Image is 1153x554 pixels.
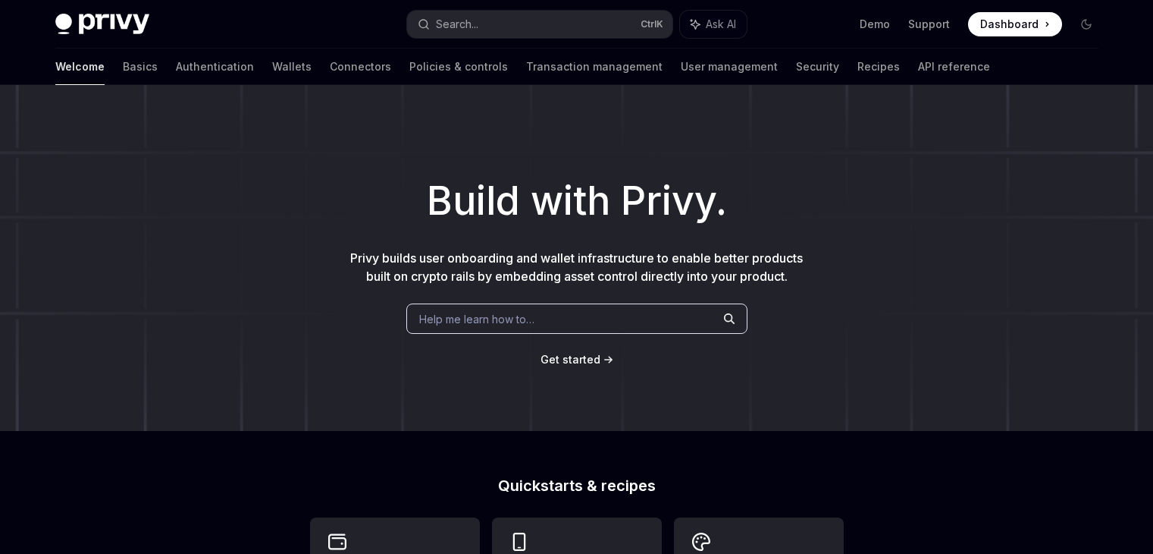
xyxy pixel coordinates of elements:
[980,17,1039,32] span: Dashboard
[968,12,1062,36] a: Dashboard
[272,49,312,85] a: Wallets
[860,17,890,32] a: Demo
[123,49,158,85] a: Basics
[857,49,900,85] a: Recipes
[409,49,508,85] a: Policies & controls
[419,311,534,327] span: Help me learn how to…
[55,49,105,85] a: Welcome
[24,172,1129,231] h1: Build with Privy.
[706,17,736,32] span: Ask AI
[55,14,149,35] img: dark logo
[526,49,663,85] a: Transaction management
[176,49,254,85] a: Authentication
[436,15,478,33] div: Search...
[540,352,600,367] a: Get started
[350,250,803,284] span: Privy builds user onboarding and wallet infrastructure to enable better products built on crypto ...
[641,18,663,30] span: Ctrl K
[681,49,778,85] a: User management
[796,49,839,85] a: Security
[407,11,672,38] button: Search...CtrlK
[918,49,990,85] a: API reference
[1074,12,1098,36] button: Toggle dark mode
[908,17,950,32] a: Support
[680,11,747,38] button: Ask AI
[330,49,391,85] a: Connectors
[310,478,844,493] h2: Quickstarts & recipes
[540,353,600,366] span: Get started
